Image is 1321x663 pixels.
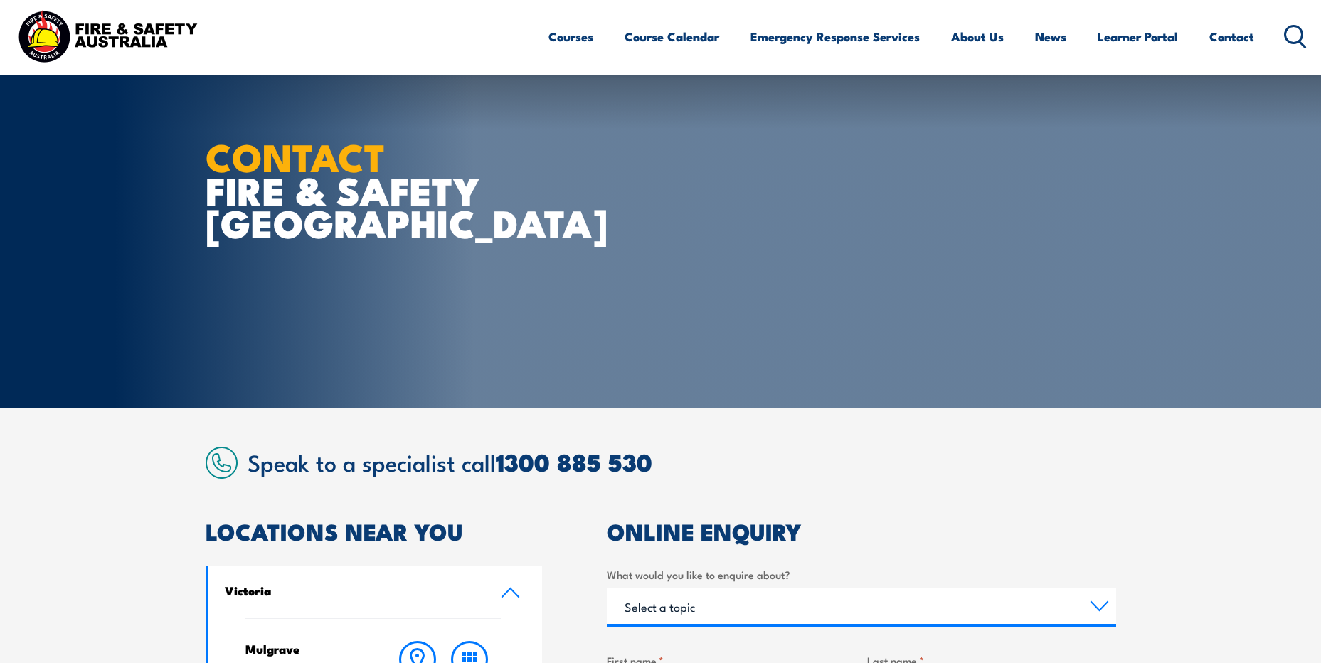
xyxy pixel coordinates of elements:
h2: ONLINE ENQUIRY [607,521,1116,541]
h4: Victoria [225,583,479,598]
strong: CONTACT [206,126,386,185]
a: About Us [951,18,1004,55]
label: What would you like to enquire about? [607,566,1116,583]
a: Courses [548,18,593,55]
a: Contact [1209,18,1254,55]
a: News [1035,18,1066,55]
h2: LOCATIONS NEAR YOU [206,521,543,541]
a: Learner Portal [1098,18,1178,55]
a: 1300 885 530 [496,442,652,480]
h4: Mulgrave [245,641,364,657]
a: Course Calendar [625,18,719,55]
h1: FIRE & SAFETY [GEOGRAPHIC_DATA] [206,139,557,239]
a: Emergency Response Services [750,18,920,55]
h2: Speak to a specialist call [248,449,1116,474]
a: Victoria [208,566,543,618]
